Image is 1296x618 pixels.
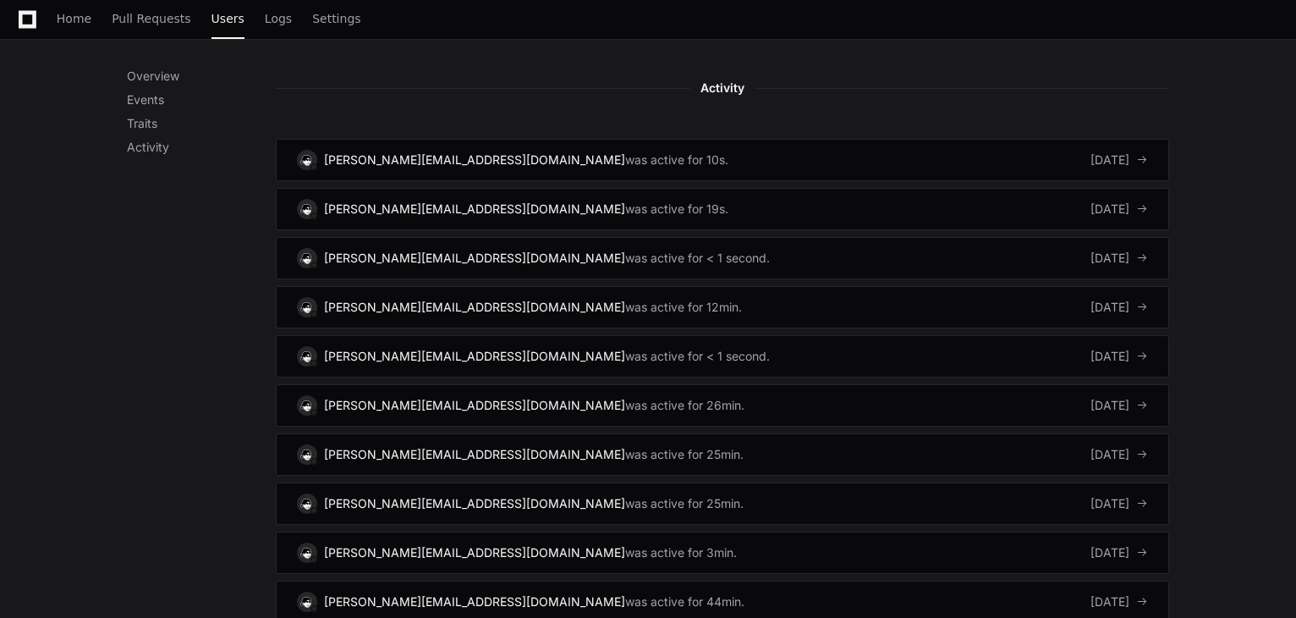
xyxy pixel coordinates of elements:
a: [PERSON_NAME][EMAIL_ADDRESS][DOMAIN_NAME]was active for < 1 second.[DATE] [276,237,1169,279]
div: [DATE] [1090,348,1148,365]
div: [DATE] [1090,593,1148,610]
div: was active for 26min. [625,397,744,414]
div: [PERSON_NAME][EMAIL_ADDRESS][DOMAIN_NAME] [324,250,625,267]
div: was active for 19s. [625,201,728,218]
p: Events [127,91,276,108]
img: 2.svg [299,299,315,315]
div: was active for 12min. [625,299,742,316]
p: Overview [127,68,276,85]
div: was active for 25min. [625,495,744,512]
div: was active for 10s. [625,152,728,168]
div: [DATE] [1090,446,1148,463]
a: [PERSON_NAME][EMAIL_ADDRESS][DOMAIN_NAME]was active for 3min.[DATE] [276,532,1169,574]
span: Home [57,14,91,24]
p: Traits [127,115,276,132]
div: [PERSON_NAME][EMAIL_ADDRESS][DOMAIN_NAME] [324,299,625,316]
a: [PERSON_NAME][EMAIL_ADDRESS][DOMAIN_NAME]was active for 10s.[DATE] [276,139,1169,181]
img: 2.svg [299,544,315,560]
span: Users [211,14,244,24]
a: [PERSON_NAME][EMAIL_ADDRESS][DOMAIN_NAME]was active for 12min.[DATE] [276,286,1169,328]
a: [PERSON_NAME][EMAIL_ADDRESS][DOMAIN_NAME]was active for < 1 second.[DATE] [276,335,1169,378]
a: [PERSON_NAME][EMAIL_ADDRESS][DOMAIN_NAME]was active for 19s.[DATE] [276,188,1169,230]
div: [PERSON_NAME][EMAIL_ADDRESS][DOMAIN_NAME] [324,593,625,610]
div: [DATE] [1090,397,1148,414]
div: [DATE] [1090,250,1148,267]
div: [DATE] [1090,299,1148,316]
img: 2.svg [299,348,315,364]
div: [DATE] [1090,544,1148,561]
img: 2.svg [299,152,315,168]
div: [DATE] [1090,201,1148,218]
div: was active for 25min. [625,446,744,463]
span: Logs [265,14,292,24]
img: 2.svg [299,201,315,217]
img: 2.svg [299,397,315,413]
img: 2.svg [299,446,315,462]
a: [PERSON_NAME][EMAIL_ADDRESS][DOMAIN_NAME]was active for 26min.[DATE] [276,384,1169,427]
div: [PERSON_NAME][EMAIL_ADDRESS][DOMAIN_NAME] [324,495,625,512]
div: [PERSON_NAME][EMAIL_ADDRESS][DOMAIN_NAME] [324,201,625,218]
img: 2.svg [299,593,315,610]
div: [PERSON_NAME][EMAIL_ADDRESS][DOMAIN_NAME] [324,152,625,168]
div: [PERSON_NAME][EMAIL_ADDRESS][DOMAIN_NAME] [324,446,625,463]
img: 2.svg [299,250,315,266]
a: [PERSON_NAME][EMAIL_ADDRESS][DOMAIN_NAME]was active for 25min.[DATE] [276,483,1169,525]
img: 2.svg [299,495,315,511]
p: Activity [127,139,276,156]
div: was active for < 1 second. [625,250,770,267]
div: was active for 3min. [625,544,737,561]
div: was active for 44min. [625,593,744,610]
span: Settings [312,14,360,24]
a: [PERSON_NAME][EMAIL_ADDRESS][DOMAIN_NAME]was active for 25min.[DATE] [276,433,1169,476]
div: [DATE] [1090,152,1148,168]
span: Activity [690,78,755,98]
div: [PERSON_NAME][EMAIL_ADDRESS][DOMAIN_NAME] [324,544,625,561]
span: Pull Requests [112,14,190,24]
div: [PERSON_NAME][EMAIL_ADDRESS][DOMAIN_NAME] [324,348,625,365]
div: was active for < 1 second. [625,348,770,365]
div: [PERSON_NAME][EMAIL_ADDRESS][DOMAIN_NAME] [324,397,625,414]
div: [DATE] [1090,495,1148,512]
